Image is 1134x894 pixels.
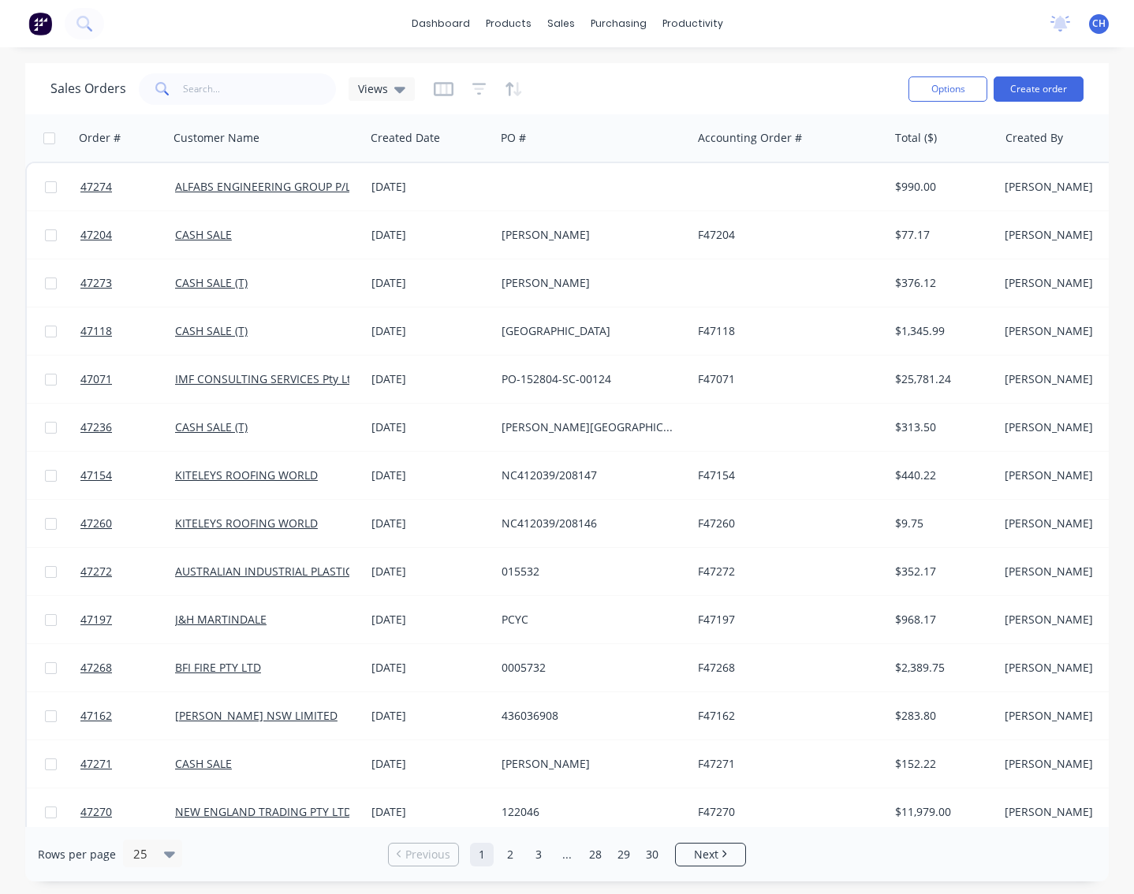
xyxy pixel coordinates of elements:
[371,756,489,772] div: [DATE]
[405,847,450,862] span: Previous
[371,323,489,339] div: [DATE]
[694,847,718,862] span: Next
[640,843,664,866] a: Page 30
[1005,130,1063,146] div: Created By
[371,708,489,724] div: [DATE]
[371,804,489,820] div: [DATE]
[584,843,607,866] a: Page 28
[612,843,636,866] a: Page 29
[175,804,352,819] a: NEW ENGLAND TRADING PTY LTD
[358,80,388,97] span: Views
[895,564,987,579] div: $352.17
[502,660,677,676] div: 0005732
[895,419,987,435] div: $313.50
[895,804,987,820] div: $11,979.00
[502,516,677,531] div: NC412039/208146
[501,130,526,146] div: PO #
[470,843,494,866] a: Page 1 is your current page
[371,227,489,243] div: [DATE]
[80,756,112,772] span: 47271
[175,323,248,338] a: CASH SALE (T)
[371,516,489,531] div: [DATE]
[183,73,337,105] input: Search...
[698,516,873,531] div: F47260
[80,612,112,628] span: 47197
[389,847,458,862] a: Previous page
[502,467,677,483] div: NC412039/208147
[175,756,232,771] a: CASH SALE
[371,467,489,483] div: [DATE]
[698,756,873,772] div: F47271
[698,660,873,676] div: F47268
[698,323,873,339] div: F47118
[371,419,489,435] div: [DATE]
[80,356,175,403] a: 47071
[28,12,52,35] img: Factory
[175,371,358,386] a: IMF CONSULTING SERVICES Pty Ltd
[80,307,175,355] a: 47118
[698,467,873,483] div: F47154
[80,275,112,291] span: 47273
[698,708,873,724] div: F47162
[80,644,175,691] a: 47268
[895,275,987,291] div: $376.12
[80,788,175,836] a: 47270
[173,130,259,146] div: Customer Name
[895,179,987,195] div: $990.00
[371,130,440,146] div: Created Date
[698,564,873,579] div: F47272
[175,467,318,482] a: KITELEYS ROOFING WORLD
[175,516,318,531] a: KITELEYS ROOFING WORLD
[38,847,116,862] span: Rows per page
[175,708,338,723] a: [PERSON_NAME] NSW LIMITED
[79,130,121,146] div: Order #
[502,227,677,243] div: [PERSON_NAME]
[502,564,677,579] div: 015532
[698,804,873,820] div: F47270
[502,708,677,724] div: 436036908
[539,12,583,35] div: sales
[80,516,112,531] span: 47260
[80,211,175,259] a: 47204
[994,76,1084,102] button: Create order
[175,227,232,242] a: CASH SALE
[80,419,112,435] span: 47236
[698,612,873,628] div: F47197
[895,323,987,339] div: $1,345.99
[80,564,112,579] span: 47272
[895,130,937,146] div: Total ($)
[698,130,802,146] div: Accounting Order #
[80,708,112,724] span: 47162
[50,81,126,96] h1: Sales Orders
[895,756,987,772] div: $152.22
[895,660,987,676] div: $2,389.75
[371,612,489,628] div: [DATE]
[502,804,677,820] div: 122046
[371,179,489,195] div: [DATE]
[80,548,175,595] a: 47272
[527,843,550,866] a: Page 3
[80,660,112,676] span: 47268
[80,259,175,307] a: 47273
[698,227,873,243] div: F47204
[502,612,677,628] div: PCYC
[555,843,579,866] a: Jump forward
[80,692,175,739] a: 47162
[80,371,112,387] span: 47071
[80,404,175,451] a: 47236
[80,740,175,788] a: 47271
[908,76,987,102] button: Options
[895,708,987,724] div: $283.80
[80,323,112,339] span: 47118
[371,275,489,291] div: [DATE]
[80,227,112,243] span: 47204
[895,227,987,243] div: $77.17
[175,660,261,675] a: BFI FIRE PTY LTD
[382,843,752,866] ul: Pagination
[175,179,351,194] a: ALFABS ENGINEERING GROUP P/L
[676,847,745,862] a: Next page
[175,564,359,579] a: AUSTRALIAN INDUSTRIAL PLASTICS
[80,179,112,195] span: 47274
[80,163,175,210] a: 47274
[80,804,112,820] span: 47270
